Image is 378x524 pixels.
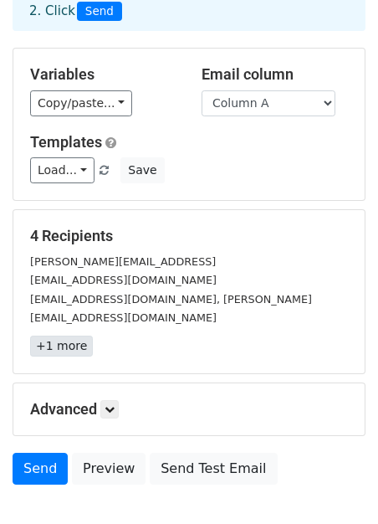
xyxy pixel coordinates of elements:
[30,293,312,325] small: [EMAIL_ADDRESS][DOMAIN_NAME], [PERSON_NAME][EMAIL_ADDRESS][DOMAIN_NAME]
[202,65,348,84] h5: Email column
[30,336,93,357] a: +1 more
[30,90,132,116] a: Copy/paste...
[77,2,122,22] span: Send
[120,157,164,183] button: Save
[13,453,68,485] a: Send
[30,255,216,268] small: [PERSON_NAME][EMAIL_ADDRESS]
[30,65,176,84] h5: Variables
[72,453,146,485] a: Preview
[30,227,348,245] h5: 4 Recipients
[294,444,378,524] div: Виджет чата
[30,400,348,419] h5: Advanced
[30,157,94,183] a: Load...
[30,274,217,286] small: [EMAIL_ADDRESS][DOMAIN_NAME]
[150,453,277,485] a: Send Test Email
[30,133,102,151] a: Templates
[294,444,378,524] iframe: Chat Widget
